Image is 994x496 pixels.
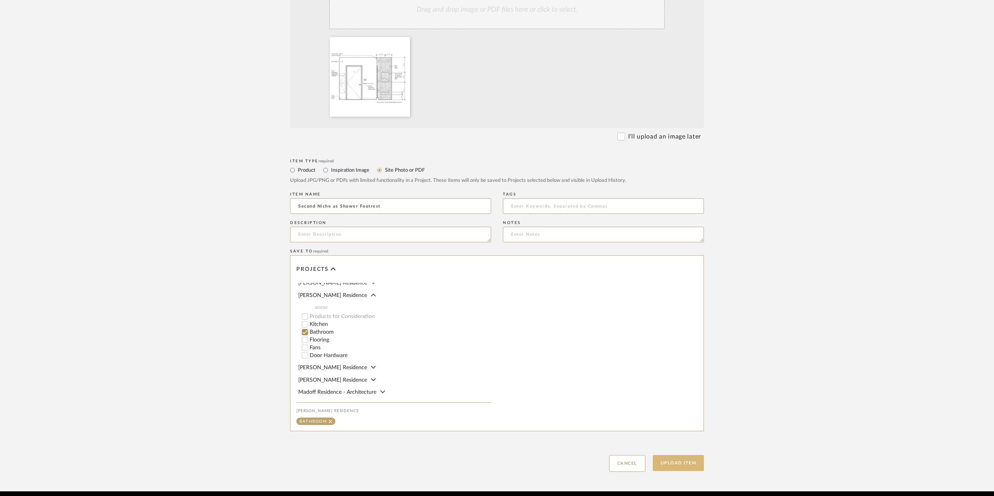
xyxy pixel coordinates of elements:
label: Site Photo or PDF [384,166,425,174]
label: Door Hardware [310,353,491,358]
div: Notes [503,220,704,225]
label: Kitchen [310,322,491,327]
span: required [313,249,328,253]
span: required [319,159,334,163]
span: Madoff Residence - Architecture [298,389,376,395]
span: ROOM [315,305,491,311]
span: [PERSON_NAME] Residence [298,365,367,370]
span: [PERSON_NAME] Residence [298,280,367,286]
div: Bathroom [299,420,327,423]
input: Enter Name [290,198,491,214]
div: Description [290,220,491,225]
mat-radio-group: Select item type [290,165,704,175]
div: Item Type [290,159,704,164]
input: Enter Keywords, Separated by Commas [503,198,704,214]
div: Save To [290,249,704,254]
label: Product [297,166,315,174]
div: [PERSON_NAME] Residence [296,409,491,413]
span: [PERSON_NAME] Residence [298,377,367,383]
label: Fans [310,345,491,350]
label: Inspiration Image [330,166,369,174]
label: Flooring [310,337,491,343]
button: Upload Item [653,455,704,471]
span: [PERSON_NAME] Residence [298,293,367,298]
label: Bathroom [310,329,491,335]
span: Projects [296,266,329,273]
div: Item name [290,192,491,197]
button: Cancel [609,455,645,472]
div: Upload JPG/PNG or PDFs with limited functionality in a Project. These items will only be saved to... [290,177,704,185]
label: I'll upload an image later [628,132,701,141]
div: Tags [503,192,704,197]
